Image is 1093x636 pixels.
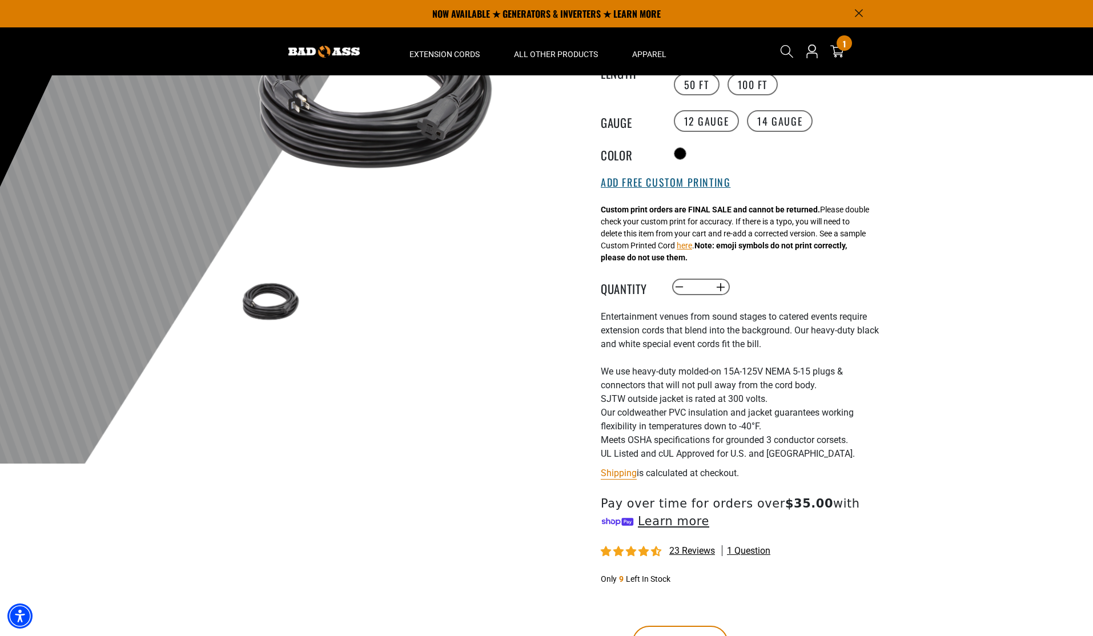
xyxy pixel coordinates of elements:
span: Only [601,574,617,583]
label: 50 FT [674,74,720,95]
label: 14 Gauge [747,110,813,132]
strong: Note: emoji symbols do not print correctly, please do not use them. [601,241,847,262]
summary: Search [778,42,796,61]
span: 4.70 stars [601,546,664,557]
label: Quantity [601,280,658,295]
span: 1 [843,39,846,48]
strong: Custom print orders are FINAL SALE and cannot be returned. [601,205,820,214]
a: Shipping [601,468,637,478]
summary: Apparel [615,27,684,75]
div: Entertainment venues from sound stages to catered events require extension cords that blend into ... [601,310,881,461]
div: is calculated at checkout. [601,465,881,481]
legend: Color [601,146,658,161]
span: Extension Cords [409,49,480,59]
label: 12 Gauge [674,110,740,132]
li: SJTW outside jacket is rated at 300 volts. [601,392,881,406]
span: 23 reviews [669,545,715,556]
li: UL Listed and cUL Approved for U.S. and [GEOGRAPHIC_DATA]. [601,447,881,461]
span: 1 question [727,545,770,557]
div: Accessibility Menu [7,603,33,629]
span: Left In Stock [626,574,670,583]
button: here [677,240,692,252]
div: Please double check your custom print for accuracy. If there is a typo, you will need to delete t... [601,204,869,264]
summary: All Other Products [497,27,615,75]
span: Apparel [632,49,666,59]
a: Open this option [803,27,821,75]
li: Our coldweather PVC insulation and jacket guarantees working flexibility in temperatures down to ... [601,406,881,433]
label: 100 FT [728,74,778,95]
img: black [238,268,304,335]
legend: Gauge [601,114,658,128]
span: 9 [619,574,624,583]
legend: Length [601,65,658,79]
span: All Other Products [514,49,598,59]
summary: Extension Cords [392,27,497,75]
li: We use heavy-duty molded-on 15A-125V NEMA 5-15 plugs & connectors that will not pull away from th... [601,365,881,392]
img: Bad Ass Extension Cords [288,46,360,58]
li: Meets OSHA specifications for grounded 3 conductor corsets. [601,433,881,447]
button: Add Free Custom Printing [601,176,730,189]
